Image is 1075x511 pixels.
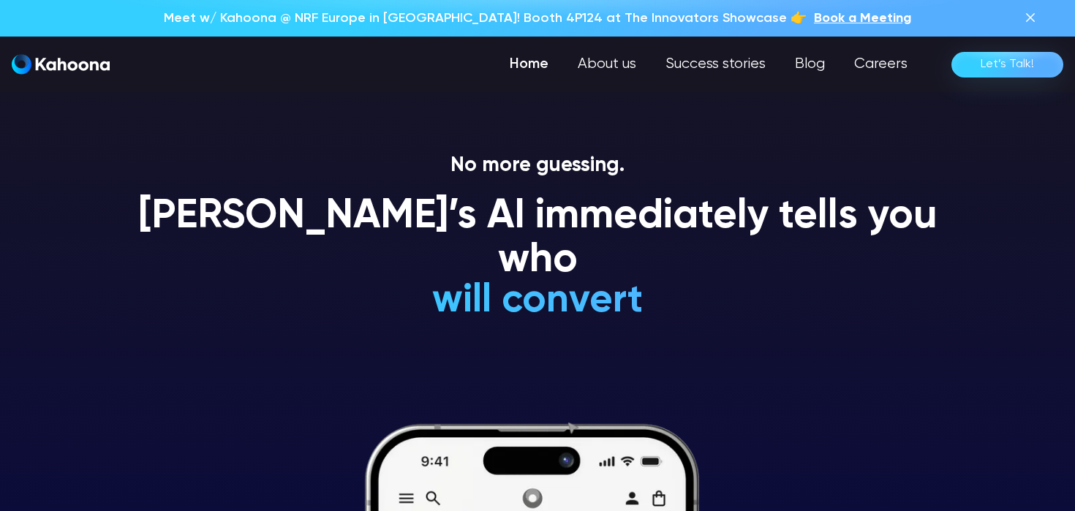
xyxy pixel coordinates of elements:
a: home [12,54,110,75]
p: Meet w/ Kahoona @ NRF Europe in [GEOGRAPHIC_DATA]! Booth 4P124 at The Innovators Showcase 👉 [164,9,807,28]
a: Careers [840,50,922,79]
a: Home [495,50,563,79]
a: About us [563,50,651,79]
a: Success stories [651,50,780,79]
a: Blog [780,50,840,79]
a: Book a Meeting [814,9,911,28]
img: Kahoona logo white [12,54,110,75]
a: Let’s Talk! [951,52,1063,77]
p: No more guessing. [121,154,954,178]
div: Let’s Talk! [981,53,1034,76]
span: Book a Meeting [814,12,911,25]
h1: will convert [322,279,753,322]
h1: [PERSON_NAME]’s AI immediately tells you who [121,195,954,282]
